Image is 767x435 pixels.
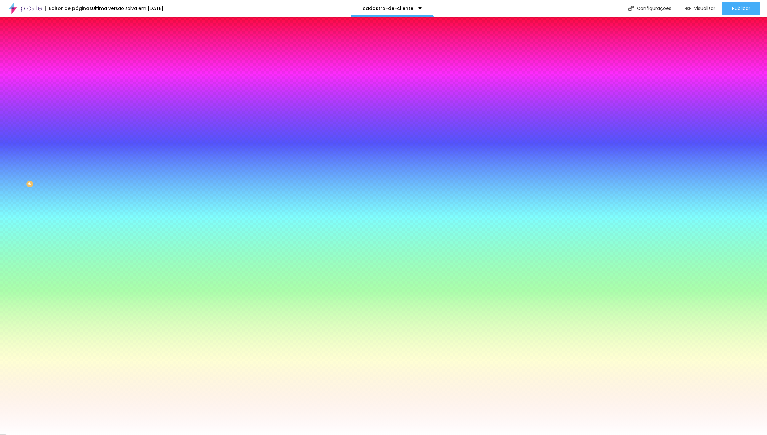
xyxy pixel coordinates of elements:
img: Icone [628,6,634,11]
div: Editor de páginas [45,6,92,11]
div: Última versão salva em [DATE] [92,6,163,11]
span: Visualizar [694,6,715,11]
img: view-1.svg [685,6,691,11]
button: Visualizar [678,2,722,15]
button: Publicar [722,2,760,15]
span: Publicar [732,6,750,11]
p: cadastro-de-cliente [363,6,413,11]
